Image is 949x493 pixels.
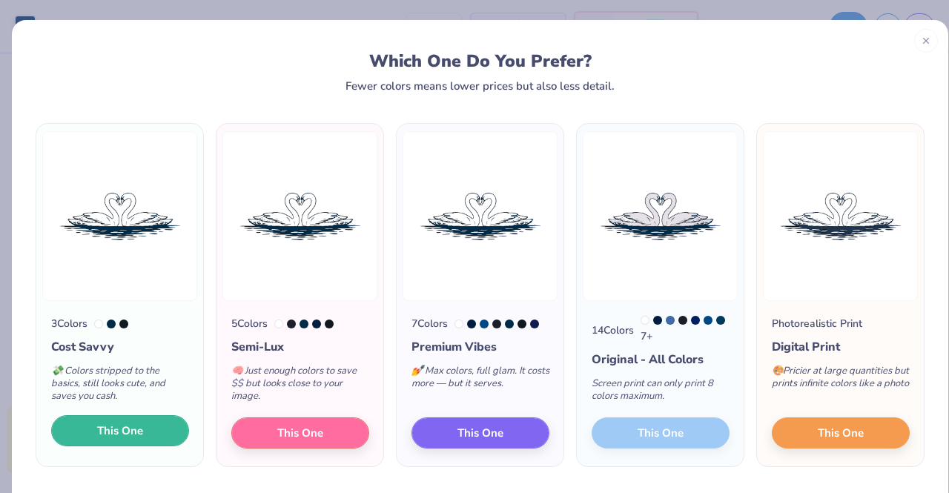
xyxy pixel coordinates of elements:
[231,338,369,356] div: Semi-Lux
[818,425,864,442] span: This One
[231,417,369,449] button: This One
[772,338,910,356] div: Digital Print
[51,356,189,417] div: Colors stripped to the basics, still looks cute, and saves you cash.
[411,316,448,331] div: 7 Colors
[716,316,725,325] div: 302 C
[583,131,738,301] img: 14 color option
[492,320,501,328] div: 532 C
[505,320,514,328] div: 7463 C
[454,320,463,328] div: White
[772,316,862,331] div: Photorealistic Print
[51,364,63,377] span: 💸
[530,320,539,328] div: 2766 C
[678,316,687,325] div: 532 C
[772,417,910,449] button: This One
[467,320,476,328] div: 282 C
[641,316,730,344] div: 7 +
[119,320,128,328] div: Black 6 C
[518,320,526,328] div: Black 6 C
[42,131,197,301] img: 3 color option
[274,320,283,328] div: White
[457,425,503,442] span: This One
[592,322,634,338] div: 14 Colors
[345,80,615,92] div: Fewer colors means lower prices but also less detail.
[691,316,700,325] div: 2758 C
[592,368,730,417] div: Screen print can only print 8 colors maximum.
[53,51,908,71] div: Which One Do You Prefer?
[51,415,189,446] button: This One
[222,131,377,301] img: 5 color option
[592,351,730,368] div: Original - All Colors
[411,356,549,405] div: Max colors, full glam. It costs more — but it serves.
[287,320,296,328] div: 532 C
[411,364,423,377] span: 💅
[312,320,321,328] div: 282 C
[666,316,675,325] div: 7683 C
[641,316,649,325] div: White
[411,417,549,449] button: This One
[772,356,910,405] div: Pricier at large quantities but prints infinite colors like a photo
[231,364,243,377] span: 🧠
[772,364,784,377] span: 🎨
[763,131,918,301] img: Photorealistic preview
[51,338,189,356] div: Cost Savvy
[403,131,558,301] img: 7 color option
[231,316,268,331] div: 5 Colors
[97,423,143,440] span: This One
[300,320,308,328] div: 7463 C
[107,320,116,328] div: 7463 C
[94,320,103,328] div: White
[480,320,489,328] div: 301 C
[411,338,549,356] div: Premium Vibes
[51,316,87,331] div: 3 Colors
[653,316,662,325] div: 282 C
[277,425,323,442] span: This One
[325,320,334,328] div: Black 6 C
[231,356,369,417] div: Just enough colors to save $$ but looks close to your image.
[704,316,712,325] div: 301 C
